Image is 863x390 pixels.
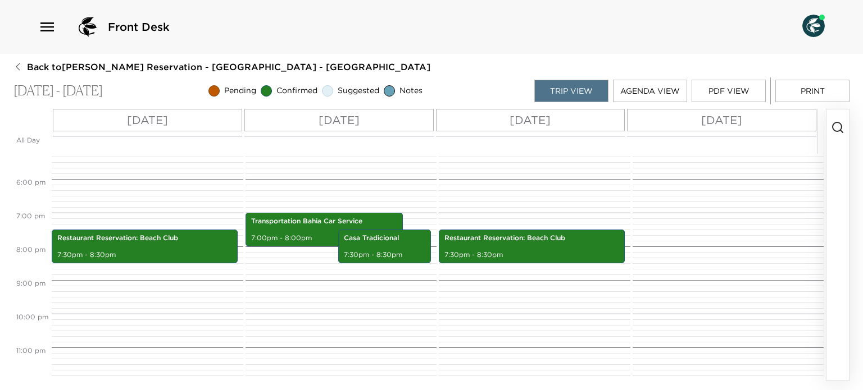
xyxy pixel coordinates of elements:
button: Agenda View [613,80,687,102]
div: Restaurant Reservation: Beach Club7:30pm - 8:30pm [52,230,238,263]
p: Restaurant Reservation: Beach Club [57,233,232,243]
p: All Day [16,136,49,145]
p: 7:00pm - 8:00pm [251,233,398,243]
p: [DATE] [510,112,551,129]
p: [DATE] - [DATE] [13,83,103,99]
span: 8:00 PM [13,245,48,254]
span: Confirmed [276,85,317,97]
span: 6:00 PM [13,178,48,186]
button: PDF View [692,80,766,102]
button: [DATE] [436,109,625,131]
span: Back to [PERSON_NAME] Reservation - [GEOGRAPHIC_DATA] - [GEOGRAPHIC_DATA] [27,61,430,73]
span: Front Desk [108,19,170,35]
span: Pending [224,85,256,97]
p: Transportation Bahia Car Service [251,217,398,226]
span: 9:00 PM [13,279,48,287]
span: 10:00 PM [13,313,51,321]
div: Casa Tradicional7:30pm - 8:30pm [338,230,431,263]
span: 11:00 PM [13,346,48,355]
button: [DATE] [53,109,242,131]
button: Print [775,80,850,102]
p: [DATE] [319,112,360,129]
img: User [802,15,825,37]
p: [DATE] [701,112,742,129]
div: Transportation Bahia Car Service7:00pm - 8:00pm [246,213,403,246]
img: logo [74,13,101,40]
p: Restaurant Reservation: Beach Club [444,233,619,243]
button: Trip View [534,80,608,102]
p: [DATE] [127,112,168,129]
span: Suggested [338,85,379,97]
p: 7:30pm - 8:30pm [344,250,425,260]
button: Back to[PERSON_NAME] Reservation - [GEOGRAPHIC_DATA] - [GEOGRAPHIC_DATA] [13,61,430,73]
p: 7:30pm - 8:30pm [444,250,619,260]
p: 7:30pm - 8:30pm [57,250,232,260]
button: [DATE] [627,109,816,131]
span: Notes [399,85,423,97]
p: Casa Tradicional [344,233,425,243]
span: 7:00 PM [13,212,48,220]
button: [DATE] [244,109,434,131]
div: Restaurant Reservation: Beach Club7:30pm - 8:30pm [439,230,625,263]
